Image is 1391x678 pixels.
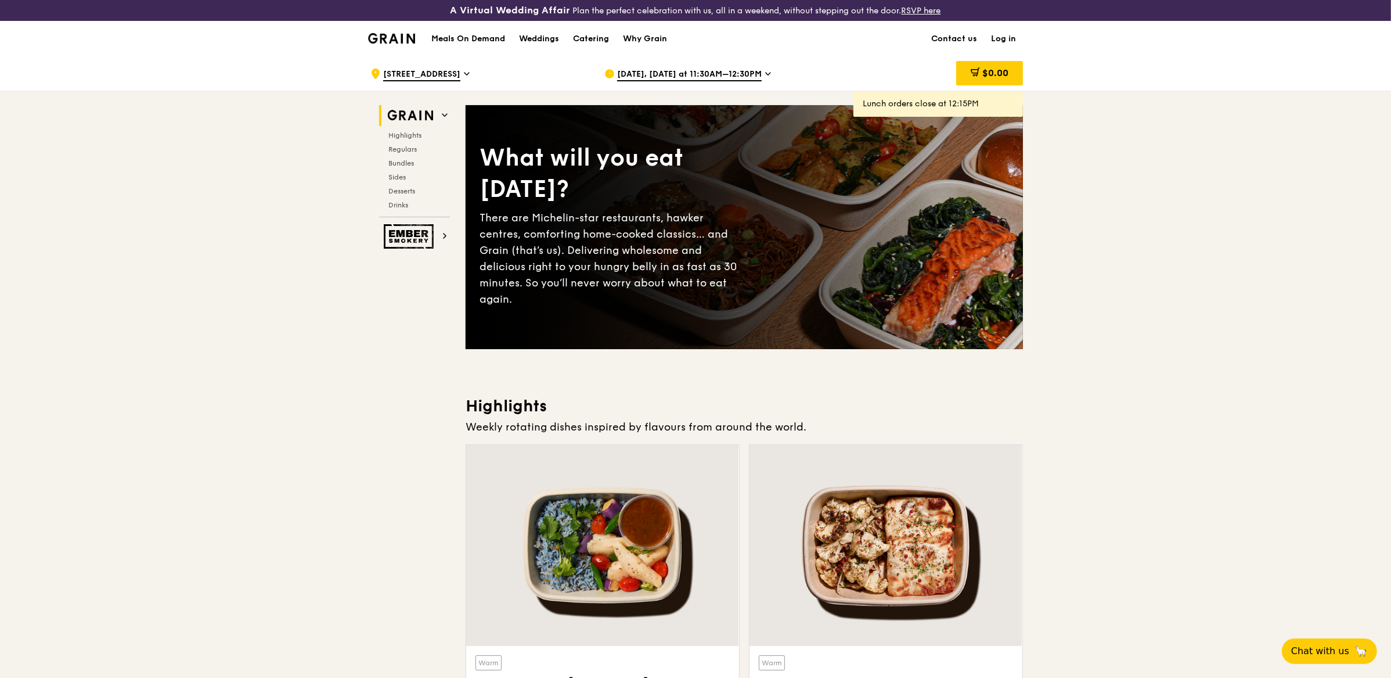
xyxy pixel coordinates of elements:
img: Grain web logo [384,105,437,126]
div: Catering [573,21,609,56]
a: Catering [566,21,616,56]
h3: Highlights [466,396,1023,417]
button: Chat with us🦙 [1282,638,1377,664]
div: Weekly rotating dishes inspired by flavours from around the world. [466,419,1023,435]
span: [DATE], [DATE] at 11:30AM–12:30PM [617,69,762,81]
div: Weddings [519,21,559,56]
div: Lunch orders close at 12:15PM [863,98,1014,110]
span: $0.00 [982,67,1008,78]
h3: A Virtual Wedding Affair [451,5,571,16]
div: What will you eat [DATE]? [480,142,744,205]
h1: Meals On Demand [431,33,505,45]
span: [STREET_ADDRESS] [383,69,460,81]
div: Plan the perfect celebration with us, all in a weekend, without stepping out the door. [361,5,1030,16]
a: Weddings [512,21,566,56]
span: Desserts [388,187,415,195]
span: Sides [388,173,406,181]
a: Log in [984,21,1023,56]
div: Warm [475,655,502,670]
a: RSVP here [902,6,941,16]
img: Ember Smokery web logo [384,224,437,249]
span: Regulars [388,145,417,153]
a: Why Grain [616,21,674,56]
a: GrainGrain [368,20,415,55]
div: Why Grain [623,21,667,56]
span: Drinks [388,201,408,209]
span: Bundles [388,159,414,167]
span: 🦙 [1354,644,1368,658]
div: Warm [759,655,785,670]
a: Contact us [924,21,984,56]
div: There are Michelin-star restaurants, hawker centres, comforting home-cooked classics… and Grain (... [480,210,744,307]
span: Chat with us [1291,644,1349,658]
img: Grain [368,33,415,44]
span: Highlights [388,131,421,139]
